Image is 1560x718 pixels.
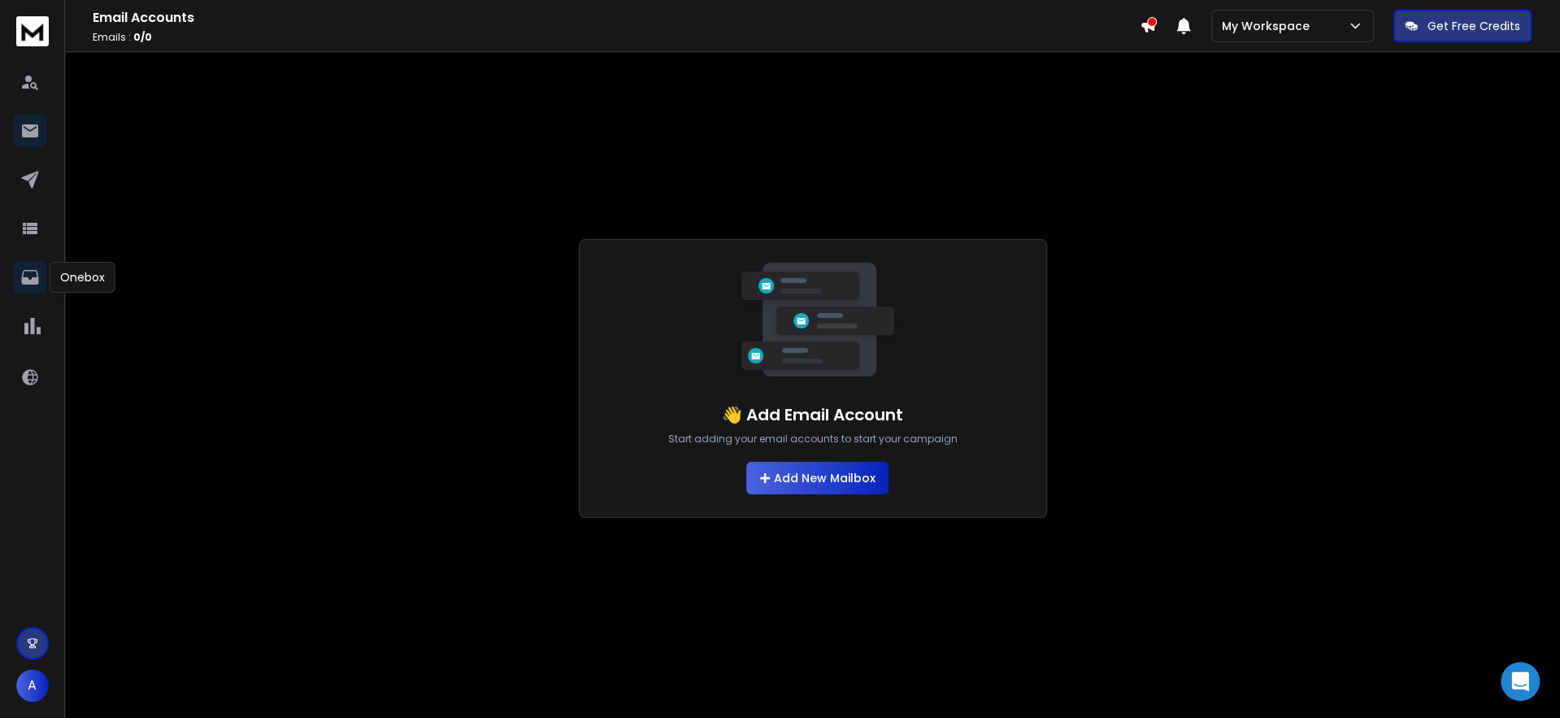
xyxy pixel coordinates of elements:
[50,262,115,293] div: Onebox
[668,433,958,446] p: Start adding your email accounts to start your campaign
[16,16,49,46] img: logo
[16,669,49,702] button: A
[133,30,152,44] span: 0 / 0
[722,403,903,426] h1: 👋 Add Email Account
[93,31,1140,44] p: Emails :
[746,462,889,494] button: Add New Mailbox
[93,8,1140,28] h1: Email Accounts
[1427,18,1520,34] p: Get Free Credits
[1501,662,1540,701] div: Open Intercom Messenger
[1393,10,1532,42] button: Get Free Credits
[1222,18,1316,34] p: My Workspace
